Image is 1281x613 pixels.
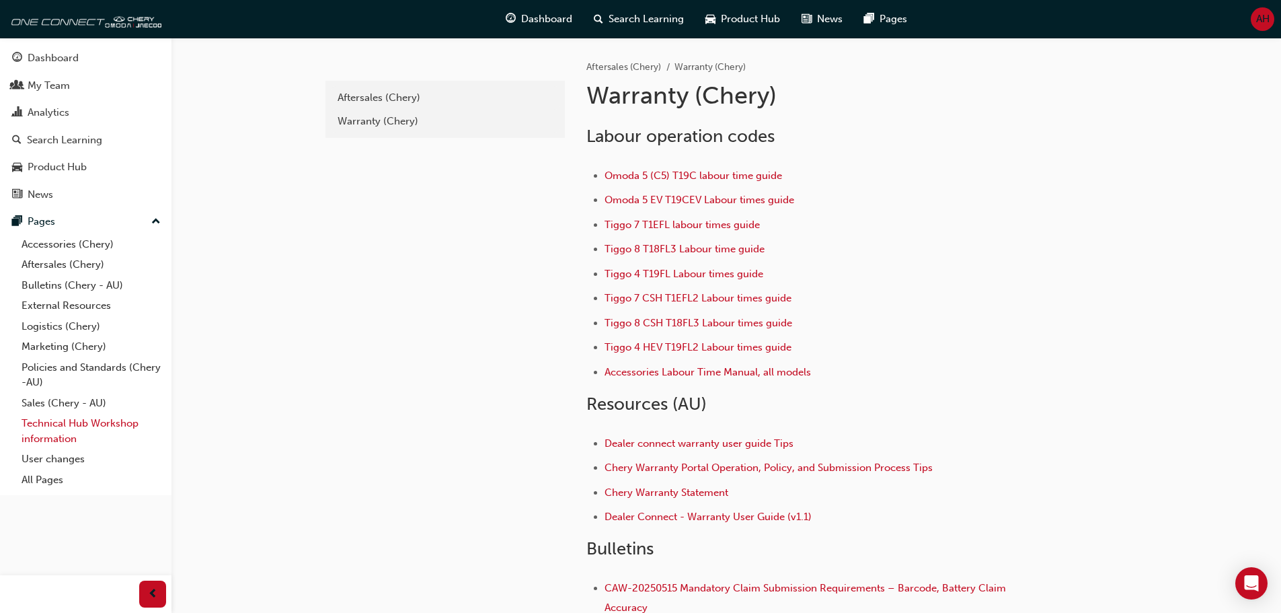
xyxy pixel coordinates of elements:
[16,254,166,275] a: Aftersales (Chery)
[12,216,22,228] span: pages-icon
[16,275,166,296] a: Bulletins (Chery - AU)
[5,46,166,71] a: Dashboard
[586,61,661,73] a: Aftersales (Chery)
[148,586,158,603] span: prev-icon
[28,78,70,94] div: My Team
[695,5,791,33] a: car-iconProduct Hub
[5,73,166,98] a: My Team
[605,462,933,474] a: Chery Warranty Portal Operation, Policy, and Submission Process Tips
[605,511,812,523] a: Dealer Connect - Warranty User Guide (v1.1)
[605,170,782,182] a: Omoda 5 (C5) T19C labour time guide
[7,5,161,32] img: oneconnect
[16,393,166,414] a: Sales (Chery - AU)
[16,413,166,449] a: Technical Hub Workshop information
[1251,7,1274,31] button: AH
[802,11,812,28] span: news-icon
[16,336,166,357] a: Marketing (Chery)
[16,316,166,337] a: Logistics (Chery)
[791,5,853,33] a: news-iconNews
[817,11,843,27] span: News
[586,538,654,559] span: Bulletins
[605,486,728,499] a: Chery Warranty Statement
[28,159,87,175] div: Product Hub
[605,194,794,206] a: Omoda 5 EV T19CEV Labour times guide
[16,295,166,316] a: External Resources
[28,187,53,203] div: News
[331,86,559,110] a: Aftersales (Chery)
[705,11,715,28] span: car-icon
[28,214,55,229] div: Pages
[853,5,918,33] a: pages-iconPages
[16,470,166,491] a: All Pages
[605,366,811,378] a: Accessories Labour Time Manual, all models
[27,133,102,148] div: Search Learning
[151,213,161,231] span: up-icon
[5,100,166,125] a: Analytics
[5,209,166,234] button: Pages
[605,243,765,255] a: Tiggo 8 T18FL3 Labour time guide
[12,135,22,147] span: search-icon
[506,11,516,28] span: guage-icon
[12,161,22,174] span: car-icon
[605,268,763,280] a: Tiggo 4 T19FL Labour times guide
[674,60,746,75] li: Warranty (Chery)
[605,317,792,329] a: Tiggo 8 CSH T18FL3 Labour times guide
[521,11,572,27] span: Dashboard
[12,80,22,92] span: people-icon
[5,155,166,180] a: Product Hub
[605,292,791,304] a: Tiggo 7 CSH T1EFL2 Labour times guide
[5,128,166,153] a: Search Learning
[586,394,707,414] span: Resources (AU)
[28,105,69,120] div: Analytics
[583,5,695,33] a: search-iconSearch Learning
[16,449,166,470] a: User changes
[605,219,760,231] a: Tiggo 7 T1EFL labour times guide
[5,43,166,209] button: DashboardMy TeamAnalyticsSearch LearningProduct HubNews
[880,11,907,27] span: Pages
[338,114,553,129] div: Warranty (Chery)
[331,110,559,133] a: Warranty (Chery)
[12,189,22,201] span: news-icon
[16,234,166,255] a: Accessories (Chery)
[16,357,166,393] a: Policies and Standards (Chery -AU)
[586,81,1027,110] h1: Warranty (Chery)
[594,11,603,28] span: search-icon
[605,341,791,353] a: Tiggo 4 HEV T19FL2 Labour times guide
[1235,567,1268,600] div: Open Intercom Messenger
[338,90,553,106] div: Aftersales (Chery)
[28,50,79,66] div: Dashboard
[721,11,780,27] span: Product Hub
[5,182,166,207] a: News
[495,5,583,33] a: guage-iconDashboard
[605,437,793,449] a: Dealer connect warranty user guide Tips
[12,107,22,119] span: chart-icon
[586,126,775,147] span: Labour operation codes
[609,11,684,27] span: Search Learning
[1256,11,1270,27] span: AH
[12,52,22,65] span: guage-icon
[864,11,874,28] span: pages-icon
